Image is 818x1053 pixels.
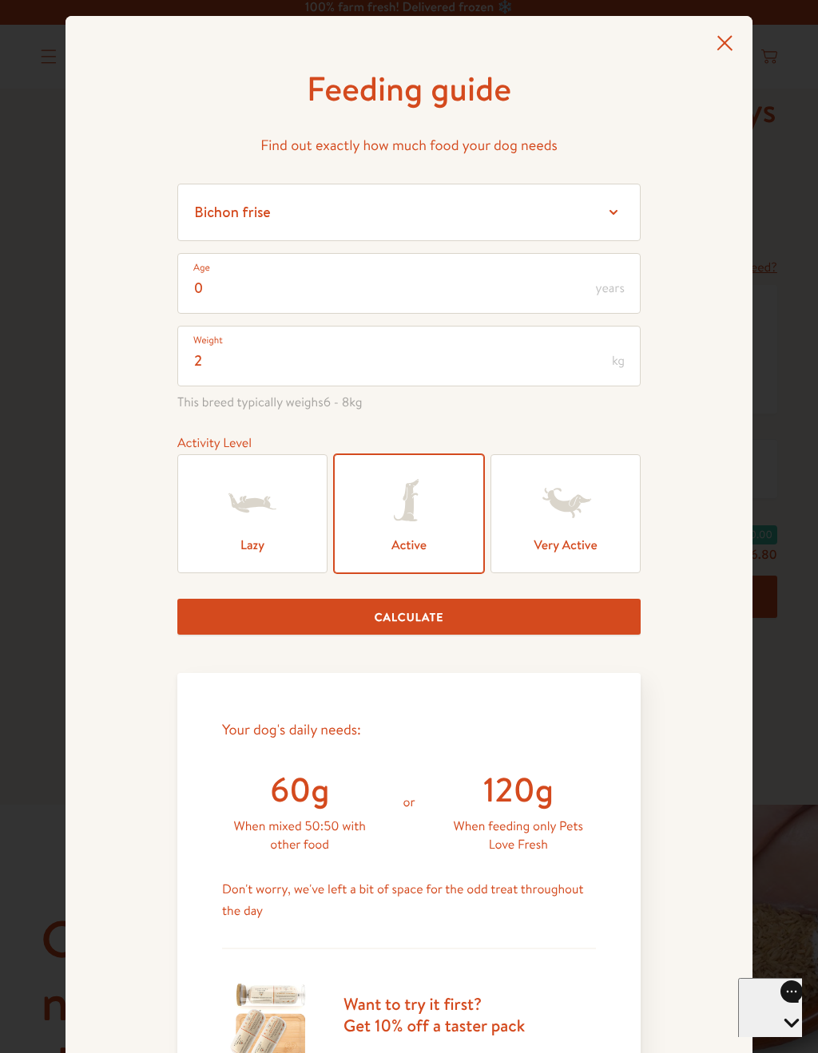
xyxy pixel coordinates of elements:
span: 6 - 8 [324,394,350,411]
p: Find out exactly how much food your dog needs [177,133,641,158]
p: When feeding only Pets Love Fresh [441,817,596,853]
span: This breed typically weighs kg [177,392,641,414]
p: When mixed 50:50 with other food [222,817,377,853]
label: Lazy [177,454,328,573]
button: Calculate [177,599,641,635]
p: Don't worry, we've left a bit of space for the odd treat throughout the day [222,879,596,922]
input: Enter weight [177,326,641,386]
span: years [596,282,625,295]
label: Very Active [490,454,641,573]
div: Your dog's daily needs: [222,718,596,742]
label: Active [334,454,484,573]
div: 120g [441,768,596,812]
label: Weight [193,332,223,348]
input: Enter age [177,253,641,314]
h1: Feeding guide [177,67,641,111]
div: 60g [222,768,377,812]
div: Activity Level [177,433,641,454]
span: kg [612,354,625,367]
iframe: Gorgias live chat messenger [738,978,802,1037]
span: or [403,794,415,811]
label: Age [193,259,210,275]
h3: Want to try it first? Get 10% off a taster pack [343,993,525,1037]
